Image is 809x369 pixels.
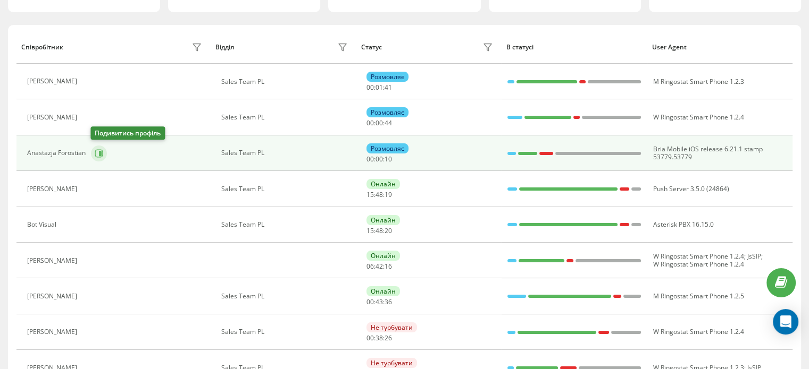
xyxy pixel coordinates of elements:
span: 00 [376,155,383,164]
div: [PERSON_NAME] [27,293,80,300]
span: 06 [366,262,374,271]
div: Розмовляє [366,72,408,82]
div: Sales Team PL [221,78,351,85]
span: 36 [385,297,392,306]
div: Онлайн [366,179,400,189]
div: [PERSON_NAME] [27,328,80,336]
span: 00 [366,155,374,164]
div: Sales Team PL [221,114,351,121]
div: : : [366,156,392,163]
span: 15 [366,226,374,235]
div: Sales Team PL [221,185,351,193]
div: Sales Team PL [221,293,351,300]
span: M Ringostat Smart Phone 1.2.5 [653,291,744,301]
div: Sales Team PL [221,328,351,336]
div: Sales Team PL [221,149,351,157]
div: : : [366,263,392,270]
div: : : [366,334,392,342]
span: 48 [376,226,383,235]
span: 43 [376,297,383,306]
span: 00 [376,118,383,127]
span: Push Server 3.5.0 (24864) [653,184,729,193]
div: Bot Visual [27,221,59,228]
span: Asterisk PBX 16.15.0 [653,220,713,229]
div: : : [366,84,392,91]
span: 00 [366,118,374,127]
span: 41 [385,83,392,92]
span: W Ringostat Smart Phone 1.2.4 [653,113,744,122]
span: 19 [385,190,392,199]
span: 16 [385,262,392,271]
div: Розмовляє [366,143,408,153]
div: В статусі [506,44,642,51]
div: Онлайн [366,286,400,296]
div: : : [366,227,392,235]
span: 26 [385,333,392,342]
span: W Ringostat Smart Phone 1.2.4 [653,260,744,269]
span: W Ringostat Smart Phone 1.2.4 [653,252,744,261]
div: User Agent [652,44,788,51]
span: Bria Mobile iOS release 6.21.1 stamp 53779.53779 [653,144,762,161]
div: Не турбувати [366,322,417,332]
div: Anastazja Forostian [27,149,88,157]
div: : : [366,298,392,306]
div: Не турбувати [366,358,417,368]
span: M Ringostat Smart Phone 1.2.3 [653,77,744,86]
div: [PERSON_NAME] [27,114,80,121]
span: 10 [385,155,392,164]
span: 15 [366,190,374,199]
div: Онлайн [366,251,400,261]
div: [PERSON_NAME] [27,78,80,85]
div: Open Intercom Messenger [773,309,798,334]
span: 00 [366,333,374,342]
span: JsSIP [747,252,761,261]
span: 42 [376,262,383,271]
span: 00 [366,83,374,92]
span: 44 [385,118,392,127]
div: : : [366,119,392,127]
span: 48 [376,190,383,199]
div: Онлайн [366,215,400,225]
div: Відділ [215,44,234,51]
div: Sales Team PL [221,221,351,228]
div: Подивитись профіль [90,126,165,140]
span: W Ringostat Smart Phone 1.2.4 [653,327,744,336]
span: 20 [385,226,392,235]
div: [PERSON_NAME] [27,185,80,193]
span: 00 [366,297,374,306]
div: Співробітник [21,44,63,51]
div: Розмовляє [366,107,408,117]
div: : : [366,191,392,199]
div: [PERSON_NAME] [27,257,80,264]
span: 01 [376,83,383,92]
span: 38 [376,333,383,342]
div: Статус [361,44,382,51]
